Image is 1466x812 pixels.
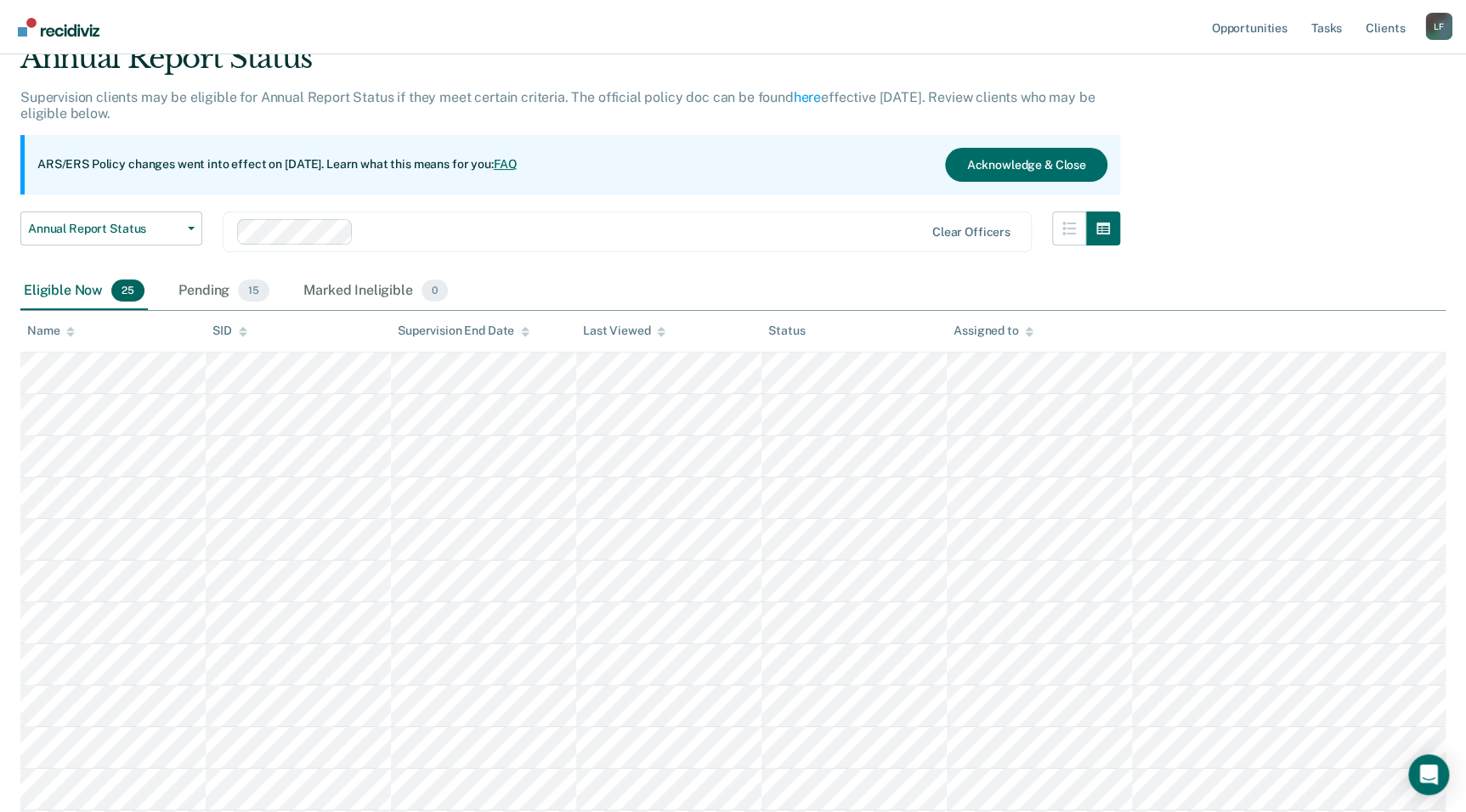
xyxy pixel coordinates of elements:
div: Eligible Now25 [20,273,148,310]
a: FAQ [494,157,518,171]
button: Acknowledge & Close [945,148,1107,182]
span: 0 [422,279,448,302]
span: 25 [111,279,144,302]
div: Open Intercom Messenger [1408,754,1449,795]
div: Assigned to [954,324,1033,338]
div: Annual Report Status [20,41,1120,89]
div: Pending15 [175,273,273,310]
button: Profile dropdown button [1425,13,1452,40]
div: Name [27,324,75,338]
span: 15 [238,279,269,302]
div: SID [212,324,247,338]
p: ARS/ERS Policy changes went into effect on [DATE]. Learn what this means for you: [37,156,517,173]
p: Supervision clients may be eligible for Annual Report Status if they meet certain criteria. The o... [20,89,1095,121]
div: Status [768,324,805,338]
span: Annual Report Status [28,222,181,236]
div: Clear officers [932,225,1010,240]
div: Supervision End Date [398,324,529,338]
button: Annual Report Status [20,211,202,245]
div: Marked Ineligible0 [300,273,451,310]
div: L F [1425,13,1452,40]
a: here [794,89,821,105]
div: Last Viewed [583,324,665,338]
img: Recidiviz [18,18,99,37]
